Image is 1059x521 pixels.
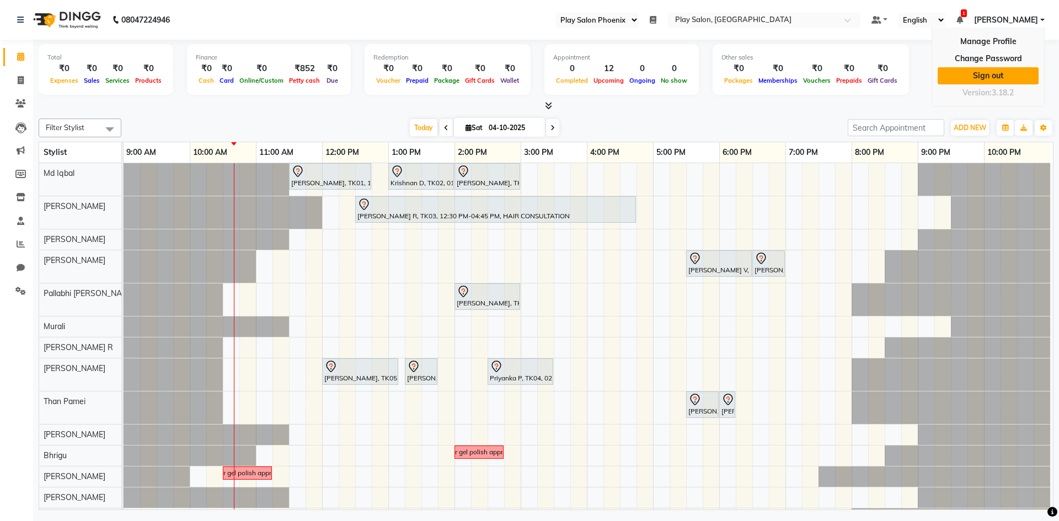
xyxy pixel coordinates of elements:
[521,144,556,160] a: 3:00 PM
[462,77,498,84] span: Gift Cards
[44,168,74,178] span: Md Iqbal
[658,77,690,84] span: No show
[753,252,784,275] div: [PERSON_NAME] V, TK06, 06:30 PM-07:00 PM, [PERSON_NAME] Shaping
[687,393,718,416] div: [PERSON_NAME] V, TK06, 05:30 PM-06:00 PM, Lipo Full Arm
[498,62,522,75] div: ₹0
[286,77,323,84] span: Petty cash
[47,53,164,62] div: Total
[389,144,424,160] a: 1:00 PM
[456,285,519,308] div: [PERSON_NAME], TK07, 02:00 PM-03:00 PM, Hair Cut [DEMOGRAPHIC_DATA] (Head Stylist)
[800,62,833,75] div: ₹0
[591,62,627,75] div: 12
[44,147,67,157] span: Stylist
[485,120,541,136] input: 2025-10-04
[356,198,635,221] div: [PERSON_NAME] R, TK03, 12:30 PM-04:45 PM, HAIR CONSULTATION
[721,62,756,75] div: ₹0
[81,77,103,84] span: Sales
[124,144,159,160] a: 9:00 AM
[44,255,105,265] span: [PERSON_NAME]
[237,62,286,75] div: ₹0
[938,85,1039,101] div: Version:3.18.2
[217,62,237,75] div: ₹0
[918,144,953,160] a: 9:00 PM
[217,77,237,84] span: Card
[403,77,431,84] span: Prepaid
[190,144,230,160] a: 10:00 AM
[373,62,403,75] div: ₹0
[553,53,690,62] div: Appointment
[951,120,989,136] button: ADD NEW
[852,144,887,160] a: 8:00 PM
[44,321,65,331] span: Murali
[463,123,485,132] span: Sat
[721,53,900,62] div: Other sales
[373,77,403,84] span: Voucher
[403,62,431,75] div: ₹0
[587,144,622,160] a: 4:00 PM
[591,77,627,84] span: Upcoming
[553,77,591,84] span: Completed
[865,77,900,84] span: Gift Cards
[410,119,437,136] span: Today
[961,9,967,17] span: 1
[44,363,105,373] span: [PERSON_NAME]
[256,144,296,160] a: 11:00 AM
[756,62,800,75] div: ₹0
[323,144,362,160] a: 12:00 PM
[286,62,323,75] div: ₹852
[431,77,462,84] span: Package
[800,77,833,84] span: Vouchers
[489,360,552,383] div: Priyanka P, TK04, 02:30 PM-03:30 PM, Skeyndor Power Oxygen Skin Advanced Programme
[44,288,135,298] span: Pallabhi [PERSON_NAME]
[196,77,217,84] span: Cash
[47,62,81,75] div: ₹0
[47,77,81,84] span: Expenses
[627,77,658,84] span: Ongoing
[44,342,113,352] span: [PERSON_NAME] R
[720,144,755,160] a: 6:00 PM
[103,62,132,75] div: ₹0
[373,53,522,62] div: Redemption
[46,123,84,132] span: Filter Stylist
[956,15,963,25] a: 1
[456,165,519,188] div: [PERSON_NAME], TK08, 02:00 PM-03:00 PM, Hair Cut Men (Head Stylist)
[44,471,105,481] span: [PERSON_NAME]
[132,62,164,75] div: ₹0
[974,14,1038,26] span: [PERSON_NAME]
[406,360,436,383] div: [PERSON_NAME], TK05, 01:15 PM-01:45 PM, Gel Nail Polish Removal
[323,360,397,383] div: [PERSON_NAME], TK05, 12:00 PM-01:10 PM, Brightening Wax FA, [GEOGRAPHIC_DATA]
[389,165,453,188] div: Krishnan D, TK02, 01:00 PM-02:00 PM, Hair Cut Men (Head Stylist)
[985,144,1024,160] a: 10:00 PM
[786,144,821,160] a: 7:00 PM
[355,447,603,457] div: From Loreal 2 people will come for gel polish approved by [PERSON_NAME] ma'am
[627,62,658,75] div: 0
[44,429,105,439] span: [PERSON_NAME]
[132,77,164,84] span: Products
[81,62,103,75] div: ₹0
[44,234,105,244] span: [PERSON_NAME]
[44,396,85,406] span: Than Pamei
[848,119,944,136] input: Search Appointment
[954,123,986,132] span: ADD NEW
[44,492,105,502] span: [PERSON_NAME]
[938,67,1039,84] a: Sign out
[323,62,342,75] div: ₹0
[237,77,286,84] span: Online/Custom
[720,393,734,416] div: [PERSON_NAME] V, TK06, 06:00 PM-06:15 PM, Threading-Eye Brow Shaping
[196,62,217,75] div: ₹0
[28,4,104,35] img: logo
[938,50,1039,67] a: Change Password
[865,62,900,75] div: ₹0
[44,201,105,211] span: [PERSON_NAME]
[938,33,1039,50] a: Manage Profile
[196,53,342,62] div: Finance
[721,77,756,84] span: Packages
[654,144,688,160] a: 5:00 PM
[324,77,341,84] span: Due
[687,252,751,275] div: [PERSON_NAME] V, TK06, 05:30 PM-06:30 PM, Hair Cut Men (Senior stylist)
[658,62,690,75] div: 0
[756,77,800,84] span: Memberships
[103,77,132,84] span: Services
[833,62,865,75] div: ₹0
[553,62,591,75] div: 0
